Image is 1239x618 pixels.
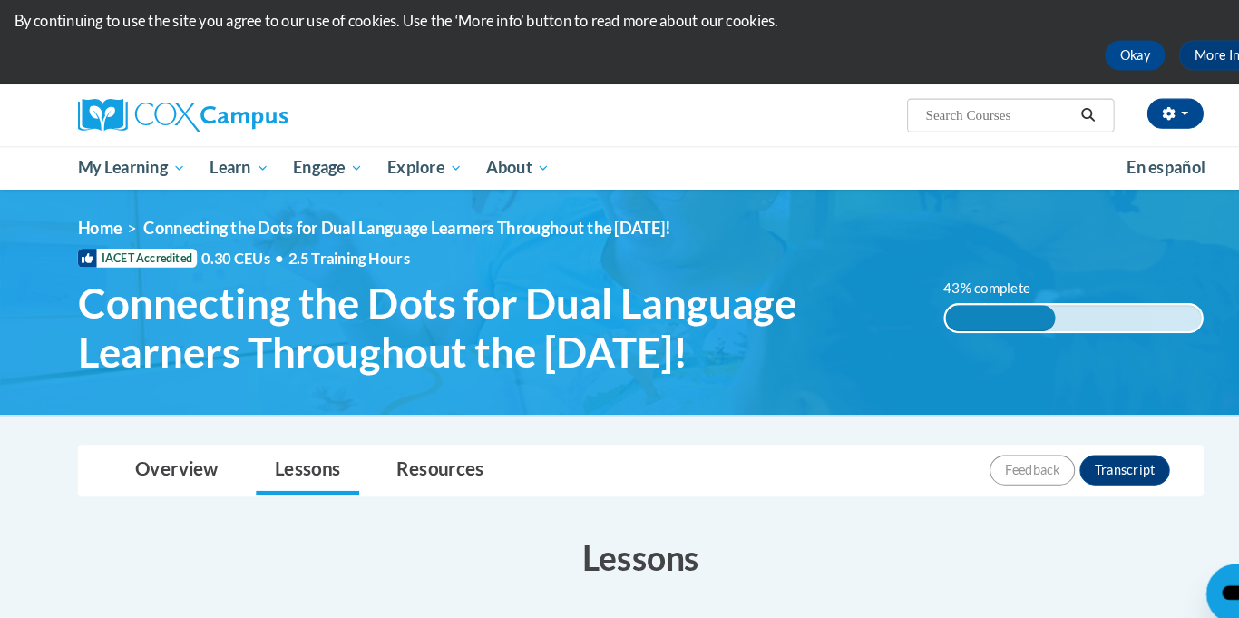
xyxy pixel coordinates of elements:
a: Learn [191,142,272,183]
span: En español [1089,152,1166,172]
span: • [266,240,274,258]
a: About [459,142,544,183]
iframe: Button to launch messaging window [1166,545,1224,603]
span: Learn [203,152,260,173]
input: Search Courses [893,101,1039,123]
a: Cox Campus [75,95,420,128]
a: Engage [271,142,363,183]
span: IACET Accredited [75,240,190,259]
span: Explore [375,152,447,173]
a: En español [1078,143,1177,181]
span: About [470,152,532,173]
h3: Lessons [75,516,1164,562]
button: Feedback [957,440,1039,469]
a: Overview [112,431,229,479]
button: Okay [1068,39,1127,68]
span: Connecting the Dots for Dual Language Learners Throughout the [DATE]! [139,211,649,230]
span: Engage [283,152,351,173]
a: Lessons [248,431,347,479]
div: 43% complete [914,295,1021,320]
span: My Learning [75,152,180,173]
a: Home [75,211,118,230]
button: Transcript [1044,440,1131,469]
p: By continuing to use the site you agree to our use of cookies. Use the ‘More info’ button to read... [14,10,1225,30]
img: Cox Campus [75,95,278,128]
div: Main menu [48,142,1191,183]
label: 43% complete [912,269,1017,289]
a: Explore [363,142,459,183]
a: More Info [1140,39,1225,68]
a: My Learning [63,142,191,183]
span: 2.5 Training Hours [278,240,396,258]
span: 0.30 CEUs [195,240,278,260]
button: Account Settings [1109,95,1164,124]
span: Connecting the Dots for Dual Language Learners Throughout the [DATE]! [75,269,885,365]
button: Search [1039,101,1066,123]
a: Resources [366,431,486,479]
